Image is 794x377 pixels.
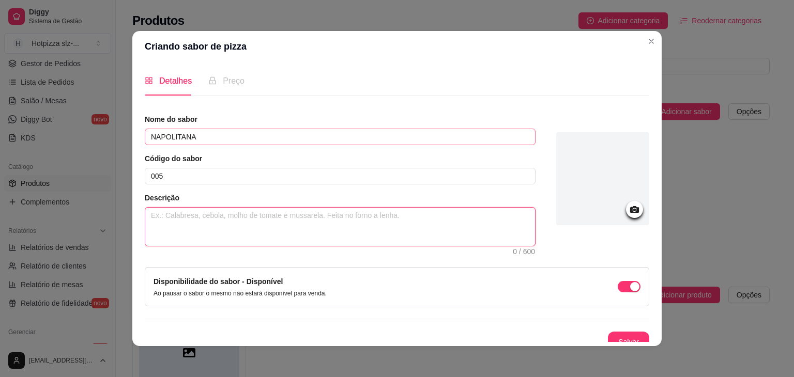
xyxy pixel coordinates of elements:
[132,31,662,62] header: Criando sabor de pizza
[154,289,327,297] p: Ao pausar o sabor o mesmo não estará disponível para venda.
[145,193,536,203] article: Descrição
[145,153,536,164] article: Código do sabor
[145,76,153,85] span: appstore
[643,33,660,50] button: Close
[159,76,192,85] span: Detalhes
[154,277,283,286] label: Disponibilidade do sabor - Disponível
[145,114,536,124] article: Nome do sabor
[145,129,536,145] input: Ex.: Calabresa acebolada
[608,332,649,352] button: Salvar
[145,168,536,184] input: Ex.: 122
[208,76,217,85] span: lock
[223,76,245,85] span: Preço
